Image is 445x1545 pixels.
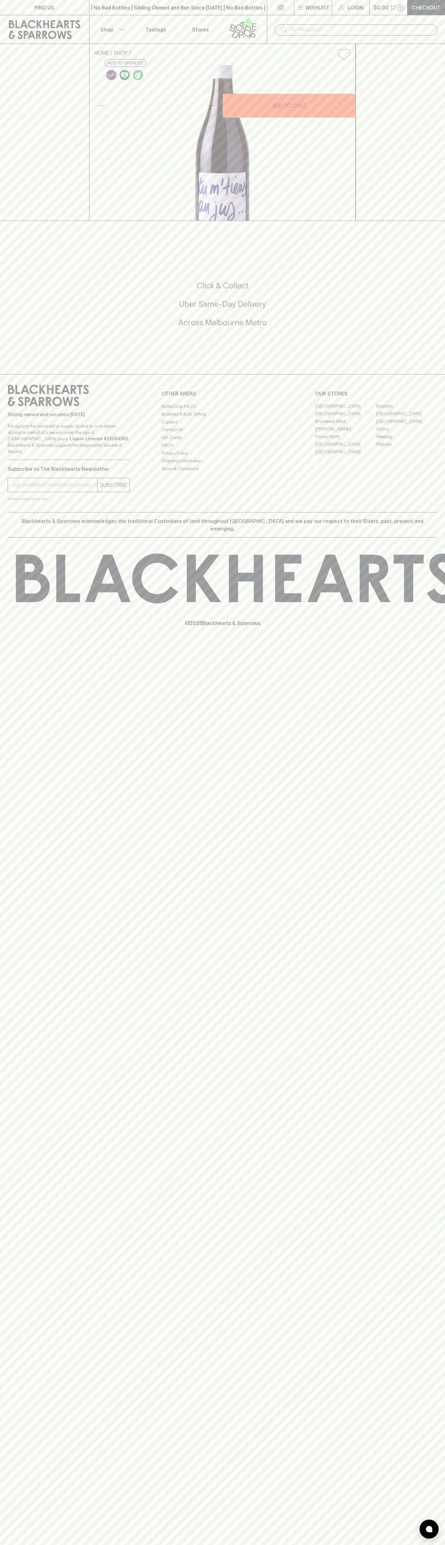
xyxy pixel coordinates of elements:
[8,411,130,418] p: Sibling owned and run since [DATE]
[376,441,437,448] a: Prahran
[8,255,437,361] div: Call to action block
[412,4,441,11] p: Checkout
[426,1526,432,1532] img: bubble-icon
[105,68,118,82] a: Some may call it natural, others minimum intervention, either way, it’s hands off & maybe even a ...
[120,70,130,80] img: Vegan
[272,102,306,109] p: ADD TO CART
[315,441,376,448] a: [GEOGRAPHIC_DATA]
[162,457,284,465] a: Shipping Information
[162,402,284,410] a: Bottle Drop FAQ's
[178,15,223,44] a: Stores
[335,46,353,63] button: Add to wishlist
[105,59,146,67] button: Add to wishlist
[376,402,437,410] a: Braddon
[192,26,209,33] p: Stores
[162,449,284,457] a: Privacy Policy
[315,418,376,425] a: Brunswick West
[223,94,356,118] button: ADD TO CART
[134,15,178,44] a: Tastings
[315,425,376,433] a: [PERSON_NAME]
[376,410,437,418] a: [GEOGRAPHIC_DATA]
[89,65,355,221] img: 26821.png
[101,26,113,33] p: Shop
[8,496,130,502] p: We will never spam you
[8,280,437,291] h5: Click & Collect
[98,478,129,492] button: SUBSCRIBE
[348,4,364,11] p: Login
[315,433,376,441] a: Fitzroy North
[106,70,116,80] img: Lo-Fi
[373,4,389,11] p: $0.00
[133,70,143,80] img: Organic
[399,6,402,9] p: 0
[131,68,145,82] a: Organic
[162,442,284,449] a: FAQ's
[305,4,330,11] p: Wishlist
[315,390,437,397] p: OUR STORES
[100,481,127,489] p: SUBSCRIBE
[89,15,134,44] button: Shop
[162,410,284,418] a: Business & Bulk Gifting
[376,425,437,433] a: Fitzroy
[315,402,376,410] a: [GEOGRAPHIC_DATA]
[376,418,437,425] a: [GEOGRAPHIC_DATA]
[8,317,437,328] h5: Across Melbourne Metro
[146,26,166,33] p: Tastings
[290,25,432,35] input: Try "Pinot noir"
[35,4,54,11] p: FIND US
[114,50,128,56] a: SHOP
[12,517,433,532] p: Blackhearts & Sparrows acknowledges the traditional Custodians of land throughout [GEOGRAPHIC_DAT...
[162,418,284,426] a: Careers
[8,299,437,309] h5: Uber Same-Day Delivery
[315,410,376,418] a: [GEOGRAPHIC_DATA]
[118,68,131,82] a: Made without the use of any animal products.
[162,434,284,441] a: Gift Cards
[8,423,130,455] p: It is against the law to sell or supply alcohol to, or to obtain alcohol on behalf of a person un...
[94,50,109,56] a: HOME
[70,436,128,441] strong: Liquor License #32064953
[376,433,437,441] a: Geelong
[315,448,376,456] a: [GEOGRAPHIC_DATA]
[8,465,130,473] p: Subscribe to The Blackhearts Newsletter
[162,390,284,397] p: OTHER AREAS
[162,426,284,434] a: Contact Us
[162,465,284,472] a: Terms & Conditions
[13,480,97,490] input: e.g. jane@blackheartsandsparrows.com.au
